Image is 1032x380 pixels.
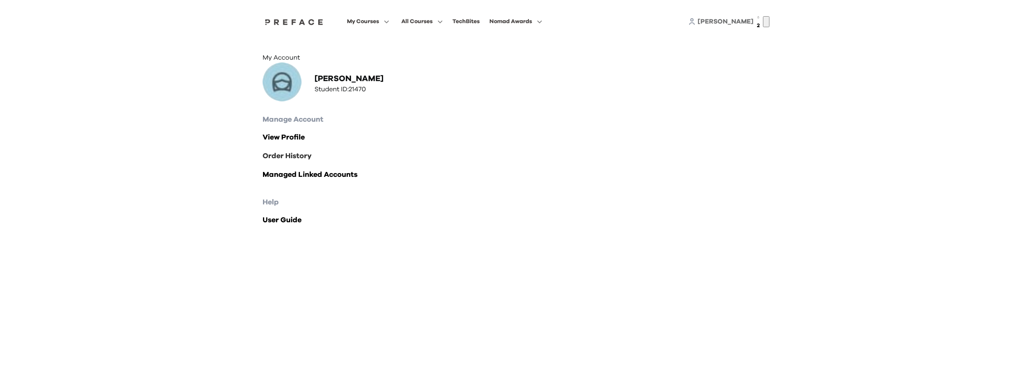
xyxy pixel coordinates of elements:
a: View Profile [263,132,770,143]
button: 2 [754,10,763,33]
span: Nomad Awards [489,17,532,26]
a: Order History [263,150,770,162]
h2: [PERSON_NAME] [315,73,383,84]
h3: Student ID: 21470 [315,84,383,94]
span: My Courses [347,17,379,26]
h2: Manage Account [263,114,770,125]
h4: My Account [263,53,770,62]
h2: Help [263,197,770,208]
a: Preface Logo [263,18,325,25]
a: User Guide [263,215,770,226]
button: All Courses [399,16,445,27]
a: [PERSON_NAME] [698,17,754,26]
button: My Courses [345,16,392,27]
span: [PERSON_NAME] [698,18,754,25]
span: All Courses [401,17,433,26]
span: 2 [757,23,760,28]
a: Managed Linked Accounts [263,169,770,180]
img: Profile Picture [263,62,302,101]
img: Preface Logo [263,19,325,25]
div: TechBites [452,17,480,26]
button: Nomad Awards [487,16,545,27]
